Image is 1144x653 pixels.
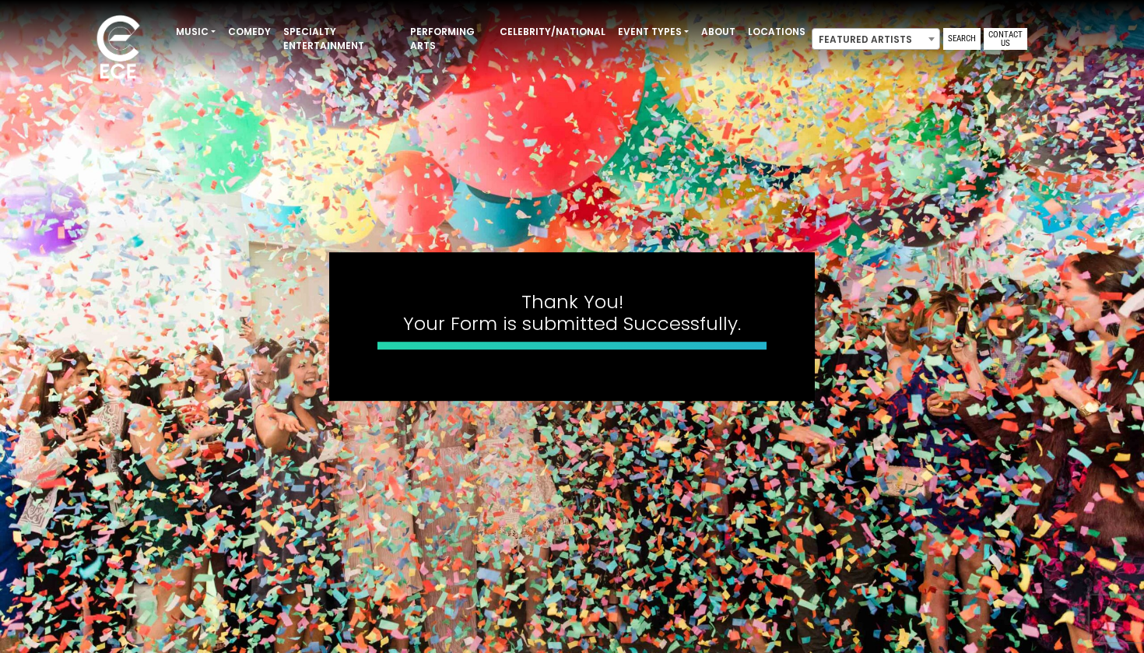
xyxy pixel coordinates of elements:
a: About [695,19,742,45]
h4: Thank You! Your Form is submitted Successfully. [377,291,767,336]
a: Contact Us [984,28,1027,50]
img: ece_new_logo_whitev2-1.png [79,11,157,86]
a: Comedy [222,19,277,45]
span: Featured Artists [812,28,940,50]
a: Locations [742,19,812,45]
a: Search [943,28,981,50]
a: Celebrity/National [493,19,612,45]
a: Music [170,19,222,45]
span: Featured Artists [812,29,939,51]
a: Performing Arts [404,19,493,59]
a: Specialty Entertainment [277,19,404,59]
a: Event Types [612,19,695,45]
